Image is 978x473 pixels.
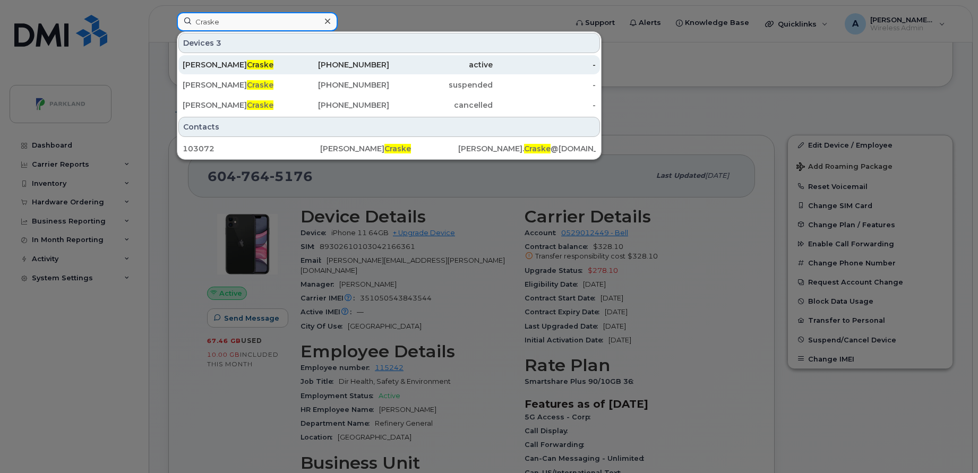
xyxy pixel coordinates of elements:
[216,38,221,48] span: 3
[524,144,551,153] span: Craske
[389,80,493,90] div: suspended
[389,100,493,110] div: cancelled
[384,144,411,153] span: Craske
[286,59,390,70] div: [PHONE_NUMBER]
[178,55,600,74] a: [PERSON_NAME]Craske[PHONE_NUMBER]active-
[183,100,286,110] div: [PERSON_NAME]
[247,80,273,90] span: Craske
[178,96,600,115] a: [PERSON_NAME]Craske[PHONE_NUMBER]cancelled-
[320,143,458,154] div: [PERSON_NAME]
[183,80,286,90] div: [PERSON_NAME]
[177,12,338,31] input: Find something...
[493,80,596,90] div: -
[178,75,600,94] a: [PERSON_NAME]Craske[PHONE_NUMBER]suspended-
[178,117,600,137] div: Contacts
[178,33,600,53] div: Devices
[493,100,596,110] div: -
[183,143,320,154] div: 103072
[286,80,390,90] div: [PHONE_NUMBER]
[247,100,273,110] span: Craske
[458,143,596,154] div: [PERSON_NAME]. @[DOMAIN_NAME]
[493,59,596,70] div: -
[178,139,600,158] a: 103072[PERSON_NAME]Craske[PERSON_NAME].Craske@[DOMAIN_NAME]
[247,60,273,70] span: Craske
[389,59,493,70] div: active
[286,100,390,110] div: [PHONE_NUMBER]
[183,59,286,70] div: [PERSON_NAME]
